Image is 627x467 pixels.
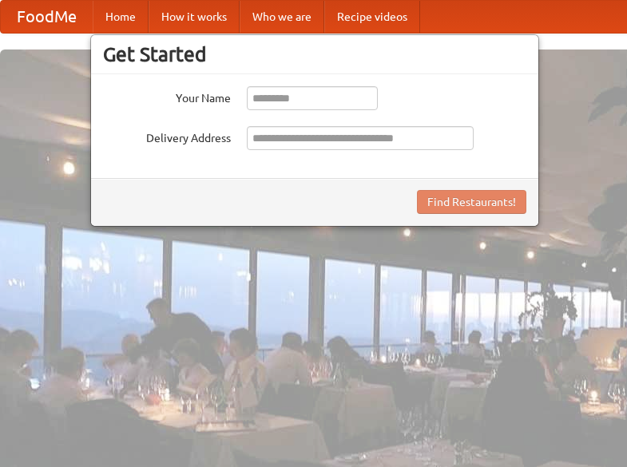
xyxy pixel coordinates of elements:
[103,126,231,146] label: Delivery Address
[93,1,149,33] a: Home
[417,190,526,214] button: Find Restaurants!
[240,1,324,33] a: Who we are
[1,1,93,33] a: FoodMe
[149,1,240,33] a: How it works
[324,1,420,33] a: Recipe videos
[103,86,231,106] label: Your Name
[103,42,526,66] h3: Get Started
